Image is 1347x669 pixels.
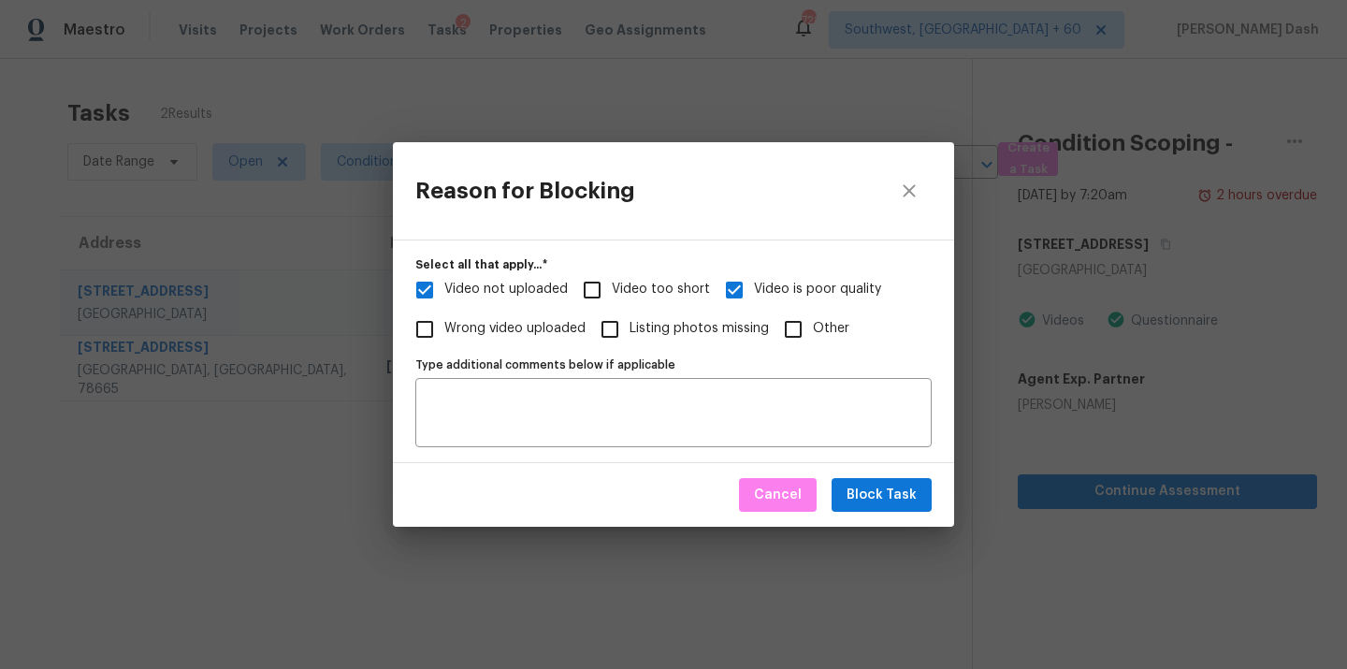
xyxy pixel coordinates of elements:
[630,319,769,339] span: Listing photos missing
[405,310,444,349] span: Wrong video uploaded
[774,310,813,349] span: Other
[887,168,932,213] button: close
[572,270,612,310] span: Video too short
[832,478,932,513] button: Block Task
[444,319,586,339] span: Wrong video uploaded
[405,270,444,310] span: Video not uploaded
[754,484,802,507] span: Cancel
[754,280,881,299] span: Video is poor quality
[590,310,630,349] span: Listing photos missing
[415,259,932,270] label: Select all that apply...
[813,319,849,339] span: Other
[715,270,754,310] span: Video is poor quality
[847,484,917,507] span: Block Task
[612,280,710,299] span: Video too short
[444,280,568,299] span: Video not uploaded
[415,359,932,371] label: Type additional comments below if applicable
[415,352,932,447] div: Additional Comments
[739,478,817,513] button: Cancel
[415,178,635,204] h3: Reason for Blocking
